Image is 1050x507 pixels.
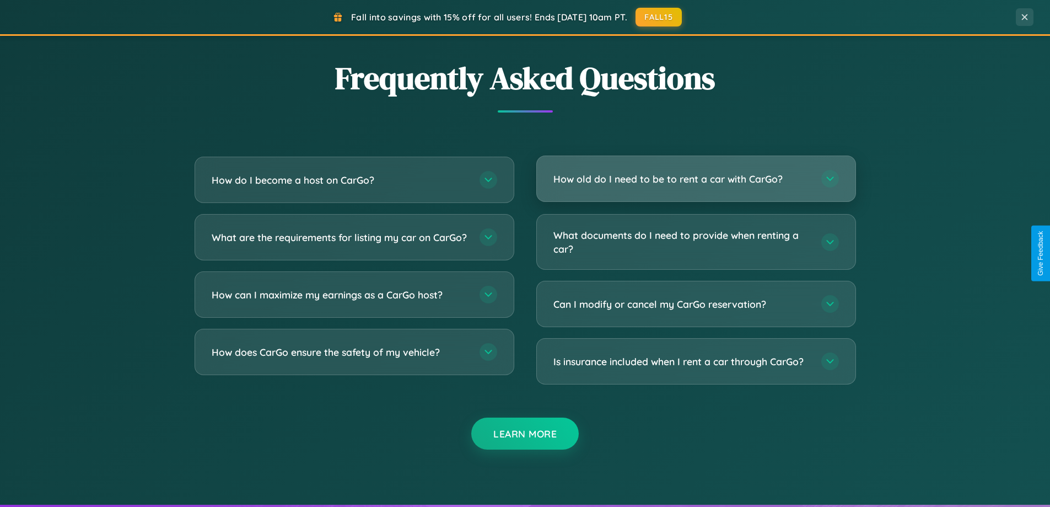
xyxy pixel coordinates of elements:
span: Fall into savings with 15% off for all users! Ends [DATE] 10am PT. [351,12,627,23]
h3: How can I maximize my earnings as a CarGo host? [212,288,469,302]
button: Learn More [471,418,579,450]
div: Give Feedback [1037,231,1044,276]
h2: Frequently Asked Questions [195,57,856,99]
h3: What documents do I need to provide when renting a car? [553,228,810,255]
h3: Can I modify or cancel my CarGo reservation? [553,297,810,311]
button: FALL15 [636,8,682,26]
h3: How do I become a host on CarGo? [212,173,469,187]
h3: Is insurance included when I rent a car through CarGo? [553,355,810,369]
h3: How old do I need to be to rent a car with CarGo? [553,172,810,186]
h3: What are the requirements for listing my car on CarGo? [212,231,469,244]
h3: How does CarGo ensure the safety of my vehicle? [212,345,469,359]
